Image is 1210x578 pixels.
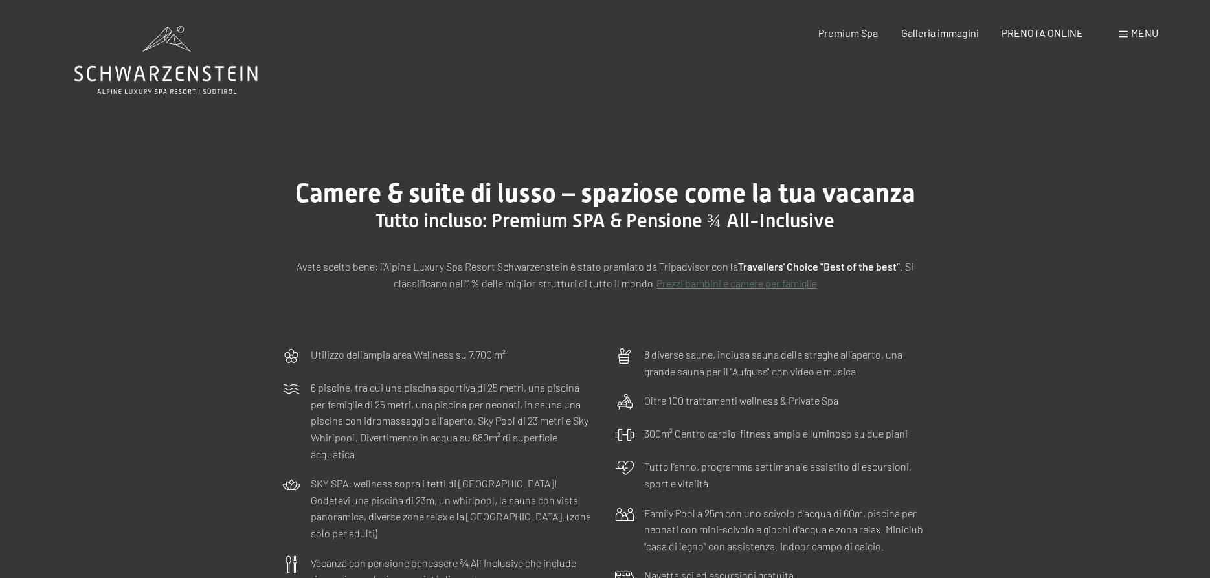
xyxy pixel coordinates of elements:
a: PRENOTA ONLINE [1002,27,1083,39]
a: Galleria immagini [901,27,979,39]
span: Tutto incluso: Premium SPA & Pensione ¾ All-Inclusive [375,209,835,232]
p: 8 diverse saune, inclusa sauna delle streghe all’aperto, una grande sauna per il "Aufguss" con vi... [644,346,929,379]
p: 300m² Centro cardio-fitness ampio e luminoso su due piani [644,425,908,442]
p: Oltre 100 trattamenti wellness & Private Spa [644,392,838,409]
p: 6 piscine, tra cui una piscina sportiva di 25 metri, una piscina per famiglie di 25 metri, una pi... [311,379,596,462]
p: Avete scelto bene: l’Alpine Luxury Spa Resort Schwarzenstein è stato premiato da Tripadvisor con ... [282,258,929,291]
p: Tutto l’anno, programma settimanale assistito di escursioni, sport e vitalità [644,458,929,491]
p: SKY SPA: wellness sopra i tetti di [GEOGRAPHIC_DATA]! Godetevi una piscina di 23m, un whirlpool, ... [311,475,596,541]
span: Camere & suite di lusso – spaziose come la tua vacanza [295,178,915,208]
strong: Travellers' Choice "Best of the best" [738,260,900,272]
p: Utilizzo dell‘ampia area Wellness su 7.700 m² [311,346,506,363]
p: Family Pool a 25m con uno scivolo d'acqua di 60m, piscina per neonati con mini-scivolo e giochi d... [644,505,929,555]
a: Prezzi bambini e camere per famiglie [656,277,817,289]
a: Premium Spa [818,27,878,39]
span: Menu [1131,27,1158,39]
